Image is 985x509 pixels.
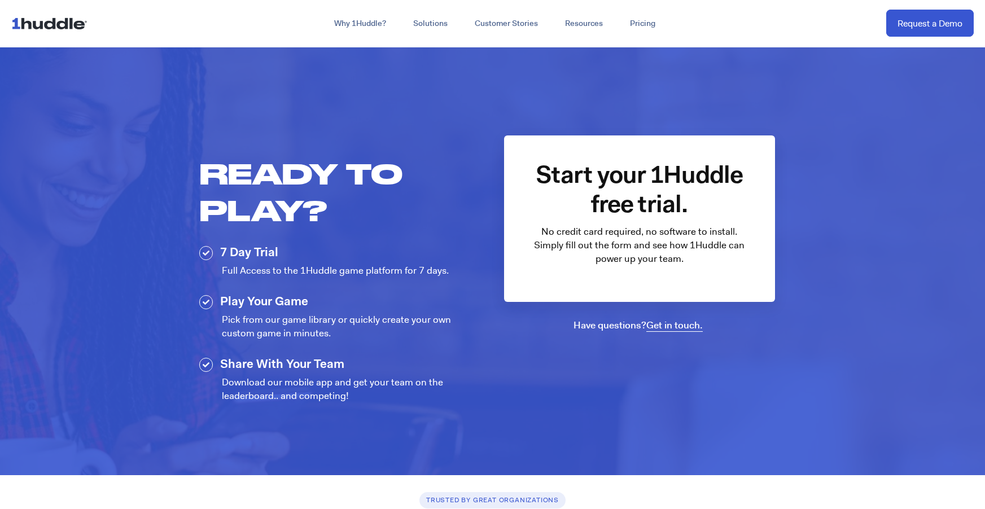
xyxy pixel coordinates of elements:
span: Share With Your Team [217,357,344,373]
p: Have questions? [507,319,769,332]
p: No credit card required, no software to install. Simply fill out the form and see how 1Huddle can... [531,225,748,265]
a: Get in touch. [646,319,703,332]
a: Pricing [616,14,669,34]
a: Solutions [400,14,461,34]
span: 7 Day Trial [217,245,278,261]
a: Why 1Huddle? [321,14,400,34]
a: Request a Demo [886,10,974,37]
h3: Start your 1Huddle free trial. [531,163,748,221]
a: Resources [551,14,616,34]
h1: Ready to Play? [199,155,481,229]
img: ... [11,12,92,34]
a: Customer Stories [461,14,551,34]
span: Full Access to the 1Huddle game platform for 7 days. [222,264,449,277]
span: Pick from our game library or quickly create your own custom game in minutes. [222,313,451,339]
h6: TRUSTED BY GREAT ORGANIZATIONS [419,492,566,508]
span: Play Your Game [217,294,308,310]
span: Download our mobile app and get your team on the leaderboard.. and competing! [222,376,443,402]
